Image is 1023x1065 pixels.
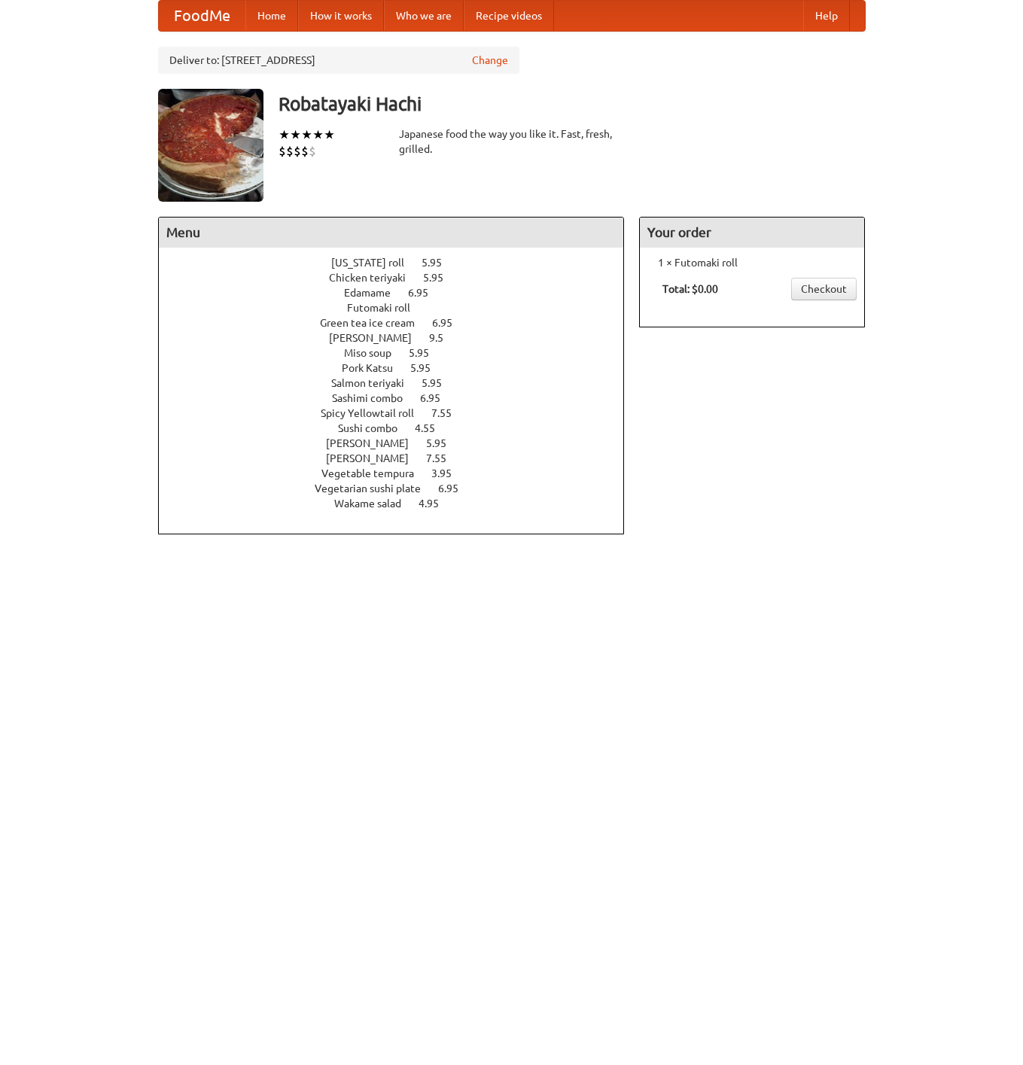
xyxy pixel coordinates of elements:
[158,47,519,74] div: Deliver to: [STREET_ADDRESS]
[334,498,467,510] a: Wakame salad 4.95
[312,126,324,143] li: ★
[290,126,301,143] li: ★
[344,287,456,299] a: Edamame 6.95
[329,272,471,284] a: Chicken teriyaki 5.95
[342,362,458,374] a: Pork Katsu 5.95
[640,218,864,248] h4: Your order
[408,287,443,299] span: 6.95
[431,407,467,419] span: 7.55
[159,1,245,31] a: FoodMe
[426,452,461,464] span: 7.55
[332,392,468,404] a: Sashimi combo 6.95
[326,437,424,449] span: [PERSON_NAME]
[422,377,457,389] span: 5.95
[423,272,458,284] span: 5.95
[326,437,474,449] a: [PERSON_NAME] 5.95
[158,89,263,202] img: angular.jpg
[301,126,312,143] li: ★
[347,302,425,314] span: Futomaki roll
[410,362,446,374] span: 5.95
[279,126,290,143] li: ★
[338,422,463,434] a: Sushi combo 4.55
[791,278,857,300] a: Checkout
[422,257,457,269] span: 5.95
[803,1,850,31] a: Help
[245,1,298,31] a: Home
[159,218,624,248] h4: Menu
[332,392,418,404] span: Sashimi combo
[324,126,335,143] li: ★
[286,143,294,160] li: $
[431,467,467,479] span: 3.95
[321,407,480,419] a: Spicy Yellowtail roll 7.55
[384,1,464,31] a: Who we are
[342,362,408,374] span: Pork Katsu
[344,347,457,359] a: Miso soup 5.95
[438,482,473,494] span: 6.95
[315,482,436,494] span: Vegetarian sushi plate
[298,1,384,31] a: How it works
[331,377,470,389] a: Salmon teriyaki 5.95
[344,347,406,359] span: Miso soup
[320,317,430,329] span: Green tea ice cream
[472,53,508,68] a: Change
[331,257,470,269] a: [US_STATE] roll 5.95
[315,482,486,494] a: Vegetarian sushi plate 6.95
[344,287,406,299] span: Edamame
[329,332,471,344] a: [PERSON_NAME] 9.5
[429,332,458,344] span: 9.5
[338,422,413,434] span: Sushi combo
[321,407,429,419] span: Spicy Yellowtail roll
[326,452,474,464] a: [PERSON_NAME] 7.55
[331,257,419,269] span: [US_STATE] roll
[464,1,554,31] a: Recipe videos
[279,89,866,119] h3: Robatayaki Hachi
[647,255,857,270] li: 1 × Futomaki roll
[320,317,480,329] a: Green tea ice cream 6.95
[662,283,718,295] b: Total: $0.00
[419,498,454,510] span: 4.95
[426,437,461,449] span: 5.95
[301,143,309,160] li: $
[420,392,455,404] span: 6.95
[294,143,301,160] li: $
[321,467,480,479] a: Vegetable tempura 3.95
[321,467,429,479] span: Vegetable tempura
[334,498,416,510] span: Wakame salad
[329,332,427,344] span: [PERSON_NAME]
[279,143,286,160] li: $
[432,317,467,329] span: 6.95
[331,377,419,389] span: Salmon teriyaki
[399,126,625,157] div: Japanese food the way you like it. Fast, fresh, grilled.
[347,302,453,314] a: Futomaki roll
[329,272,421,284] span: Chicken teriyaki
[415,422,450,434] span: 4.55
[409,347,444,359] span: 5.95
[326,452,424,464] span: [PERSON_NAME]
[309,143,316,160] li: $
